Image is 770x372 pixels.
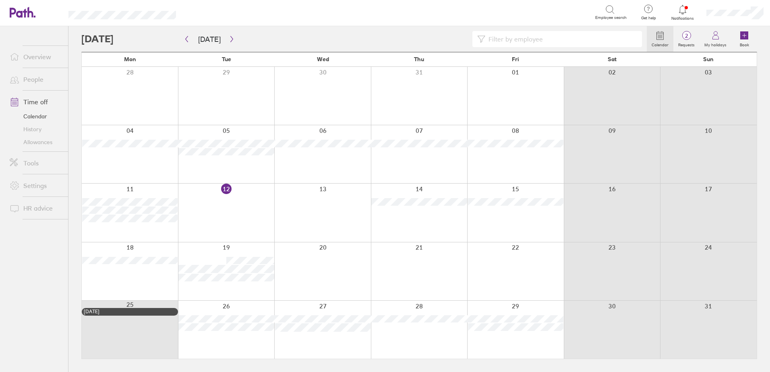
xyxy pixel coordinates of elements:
div: Search [198,8,218,16]
a: HR advice [3,200,68,216]
a: Settings [3,178,68,194]
a: Tools [3,155,68,171]
span: Fri [512,56,519,62]
a: Notifications [670,4,696,21]
button: [DATE] [192,33,227,46]
span: Notifications [670,16,696,21]
span: Get help [635,16,662,21]
label: My holidays [700,40,731,48]
a: Overview [3,49,68,65]
a: People [3,71,68,87]
span: Tue [222,56,231,62]
input: Filter by employee [485,31,637,47]
a: Book [731,26,757,52]
span: Employee search [595,15,627,20]
span: Wed [317,56,329,62]
a: Time off [3,94,68,110]
span: 2 [673,33,700,39]
a: Allowances [3,136,68,149]
label: Calendar [647,40,673,48]
a: Calendar [647,26,673,52]
span: Thu [414,56,424,62]
a: My holidays [700,26,731,52]
label: Requests [673,40,700,48]
span: Mon [124,56,136,62]
span: Sun [703,56,714,62]
div: [DATE] [84,309,176,314]
a: Calendar [3,110,68,123]
a: 2Requests [673,26,700,52]
span: Sat [608,56,617,62]
label: Book [735,40,754,48]
a: History [3,123,68,136]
